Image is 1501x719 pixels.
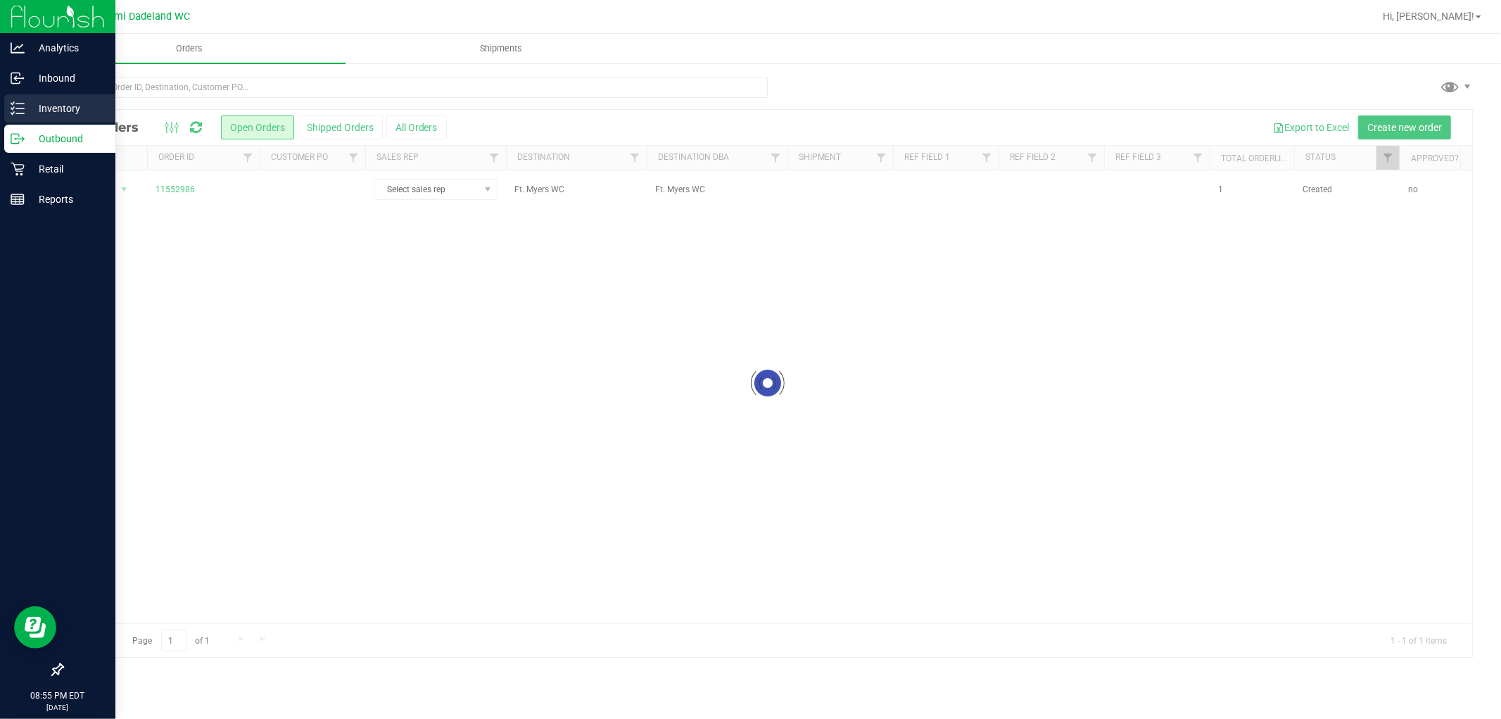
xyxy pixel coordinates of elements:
[6,702,109,713] p: [DATE]
[25,100,109,117] p: Inventory
[11,71,25,85] inline-svg: Inbound
[1383,11,1474,22] span: Hi, [PERSON_NAME]!
[11,101,25,115] inline-svg: Inventory
[25,70,109,87] p: Inbound
[25,161,109,177] p: Retail
[11,41,25,55] inline-svg: Analytics
[158,42,222,55] span: Orders
[11,132,25,146] inline-svg: Outbound
[97,11,191,23] span: Miami Dadeland WC
[25,39,109,56] p: Analytics
[11,192,25,206] inline-svg: Reports
[62,77,768,98] input: Search Order ID, Destination, Customer PO...
[11,162,25,176] inline-svg: Retail
[14,606,56,649] iframe: Resource center
[25,130,109,147] p: Outbound
[34,34,346,63] a: Orders
[6,689,109,702] p: 08:55 PM EDT
[462,42,542,55] span: Shipments
[346,34,657,63] a: Shipments
[25,191,109,208] p: Reports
